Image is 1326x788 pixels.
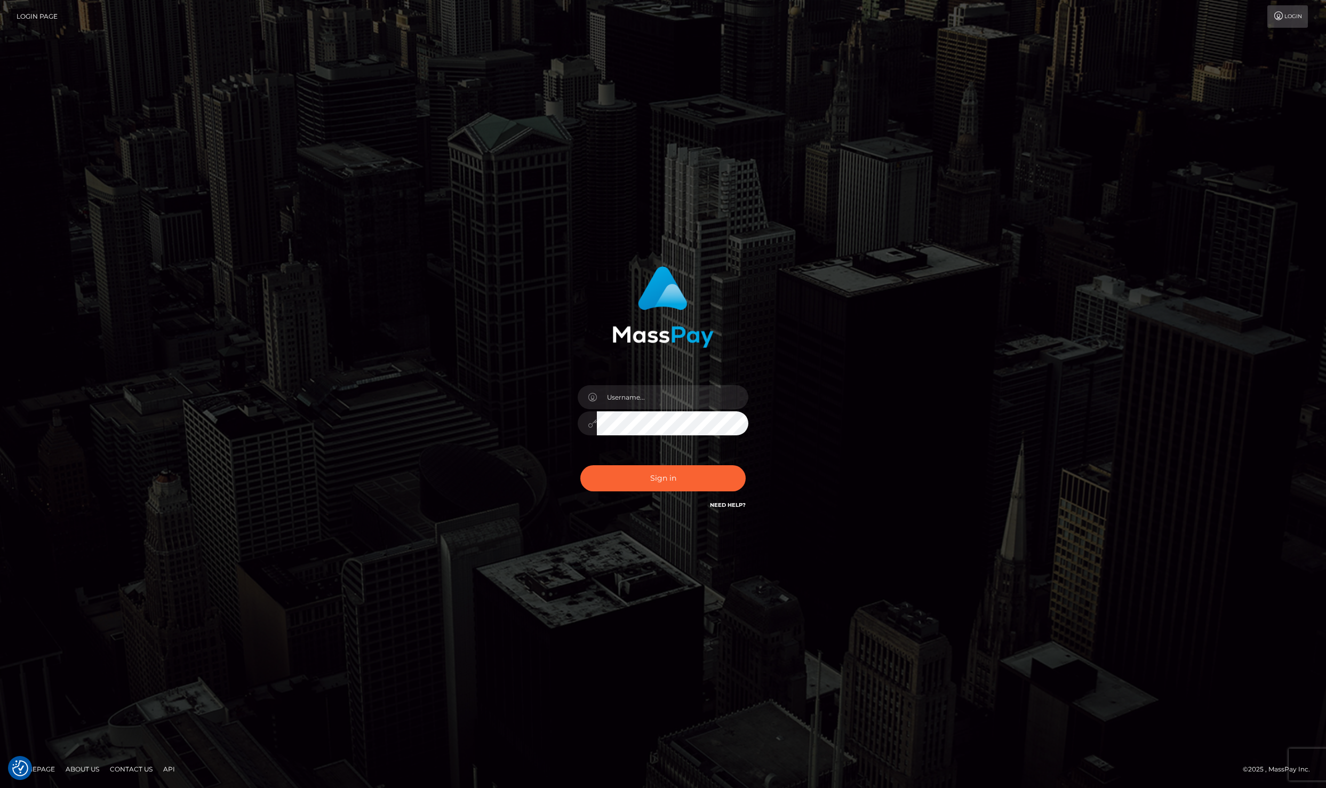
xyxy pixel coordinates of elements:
a: Need Help? [710,502,746,508]
a: Login [1267,5,1308,28]
img: Revisit consent button [12,760,28,776]
a: About Us [61,761,103,777]
a: Login Page [17,5,58,28]
button: Sign in [580,465,746,491]
img: MassPay Login [612,266,714,348]
a: API [159,761,179,777]
a: Contact Us [106,761,157,777]
button: Consent Preferences [12,760,28,776]
input: Username... [597,385,748,409]
a: Homepage [12,761,59,777]
div: © 2025 , MassPay Inc. [1243,763,1318,775]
